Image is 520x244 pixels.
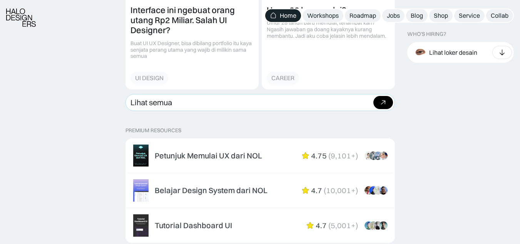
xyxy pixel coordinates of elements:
[316,221,327,230] div: 4.7
[331,221,356,230] div: 5,001+
[155,151,262,160] div: Petunjuk Memulai UX dari NOL
[459,12,480,20] div: Service
[280,12,296,20] div: Home
[434,12,448,20] div: Shop
[125,94,395,111] a: Lihat semua
[331,151,356,160] div: 9,101+
[356,151,358,160] div: )
[127,140,393,172] a: Petunjuk Memulai UX dari NOL4.75(9,101+)
[411,12,423,20] div: Blog
[324,186,326,195] div: (
[155,221,232,230] div: Tutorial Dashboard UI
[307,12,339,20] div: Workshops
[429,9,453,22] a: Shop
[454,9,485,22] a: Service
[311,186,322,195] div: 4.7
[406,9,428,22] a: Blog
[382,9,405,22] a: Jobs
[407,31,446,37] div: WHO’S HIRING?
[311,151,327,160] div: 4.75
[345,9,381,22] a: Roadmap
[265,9,301,22] a: Home
[127,175,393,206] a: Belajar Design System dari NOL4.7(10,001+)
[328,221,331,230] div: (
[356,221,358,230] div: )
[326,186,356,195] div: 10,001+
[303,9,343,22] a: Workshops
[328,151,331,160] div: (
[127,210,393,241] a: Tutorial Dashboard UI4.7(5,001+)
[155,186,268,195] div: Belajar Design System dari NOL
[486,9,513,22] a: Collab
[125,127,395,134] p: PREMIUM RESOURCES
[349,12,376,20] div: Roadmap
[356,186,358,195] div: )
[429,48,477,56] div: Lihat loker desain
[130,98,172,107] div: Lihat semua
[491,12,508,20] div: Collab
[387,12,400,20] div: Jobs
